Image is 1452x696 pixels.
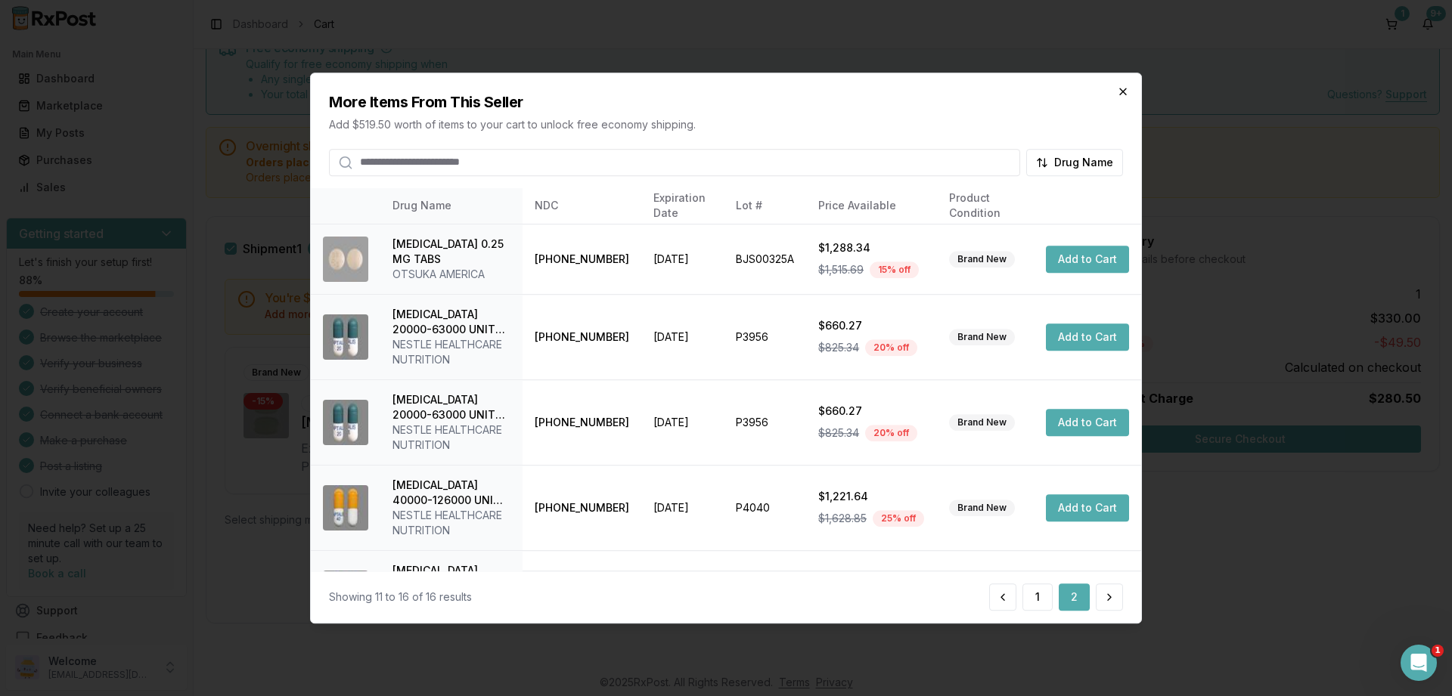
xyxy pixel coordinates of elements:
[724,466,806,551] td: P4040
[641,295,724,380] td: [DATE]
[523,188,641,224] th: NDC
[865,425,917,441] div: 20 % off
[1059,583,1090,611] button: 2
[392,422,510,453] div: NESTLE HEALTHCARE NUTRITION
[392,478,510,508] div: [MEDICAL_DATA] 40000-126000 UNIT CPEP
[1026,149,1123,176] button: Drug Name
[724,188,806,224] th: Lot #
[641,224,724,295] td: [DATE]
[329,589,472,605] div: Showing 11 to 16 of 16 results
[323,571,368,616] img: Zenpep 40000-126000 UNIT CPEP
[870,261,919,278] div: 15 % off
[329,91,1123,113] h2: More Items From This Seller
[523,295,641,380] td: [PHONE_NUMBER]
[641,188,724,224] th: Expiration Date
[641,380,724,466] td: [DATE]
[818,240,925,255] div: $1,288.34
[392,563,510,593] div: [MEDICAL_DATA] 40000-126000 UNIT CPEP
[1046,494,1129,521] button: Add to Cart
[806,188,937,224] th: Price Available
[1432,645,1444,657] span: 1
[865,339,917,356] div: 20 % off
[818,511,867,526] span: $1,628.85
[380,188,523,224] th: Drug Name
[323,400,368,445] img: Zenpep 20000-63000 UNIT CPEP
[818,425,859,441] span: $825.34
[641,551,724,636] td: [DATE]
[724,224,806,295] td: BJS00325A
[1054,155,1113,170] span: Drug Name
[523,551,641,636] td: [PHONE_NUMBER]
[818,404,925,419] div: $660.27
[523,224,641,295] td: [PHONE_NUMBER]
[949,329,1015,345] div: Brand New
[1046,323,1129,351] button: Add to Cart
[949,500,1015,516] div: Brand New
[323,237,368,282] img: Rexulti 0.25 MG TABS
[818,318,925,333] div: $660.27
[1046,246,1129,273] button: Add to Cart
[523,466,641,551] td: [PHONE_NUMBER]
[392,508,510,538] div: NESTLE HEALTHCARE NUTRITION
[937,188,1034,224] th: Product Condition
[1046,409,1129,436] button: Add to Cart
[818,489,925,504] div: $1,221.64
[523,380,641,466] td: [PHONE_NUMBER]
[818,340,859,355] span: $825.34
[323,314,368,360] img: Zenpep 20000-63000 UNIT CPEP
[724,295,806,380] td: P3956
[949,251,1015,268] div: Brand New
[949,414,1015,431] div: Brand New
[724,380,806,466] td: P3956
[818,262,864,277] span: $1,515.69
[641,466,724,551] td: [DATE]
[392,307,510,337] div: [MEDICAL_DATA] 20000-63000 UNIT CPEP
[323,485,368,531] img: Zenpep 40000-126000 UNIT CPEP
[392,392,510,422] div: [MEDICAL_DATA] 20000-63000 UNIT CPEP
[873,510,924,527] div: 25 % off
[392,237,510,267] div: [MEDICAL_DATA] 0.25 MG TABS
[392,267,510,282] div: OTSUKA AMERICA
[1022,583,1053,611] button: 1
[724,551,806,636] td: P4036
[392,337,510,367] div: NESTLE HEALTHCARE NUTRITION
[1401,645,1437,681] iframe: Intercom live chat
[329,117,1123,132] p: Add $519.50 worth of items to your cart to unlock free economy shipping.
